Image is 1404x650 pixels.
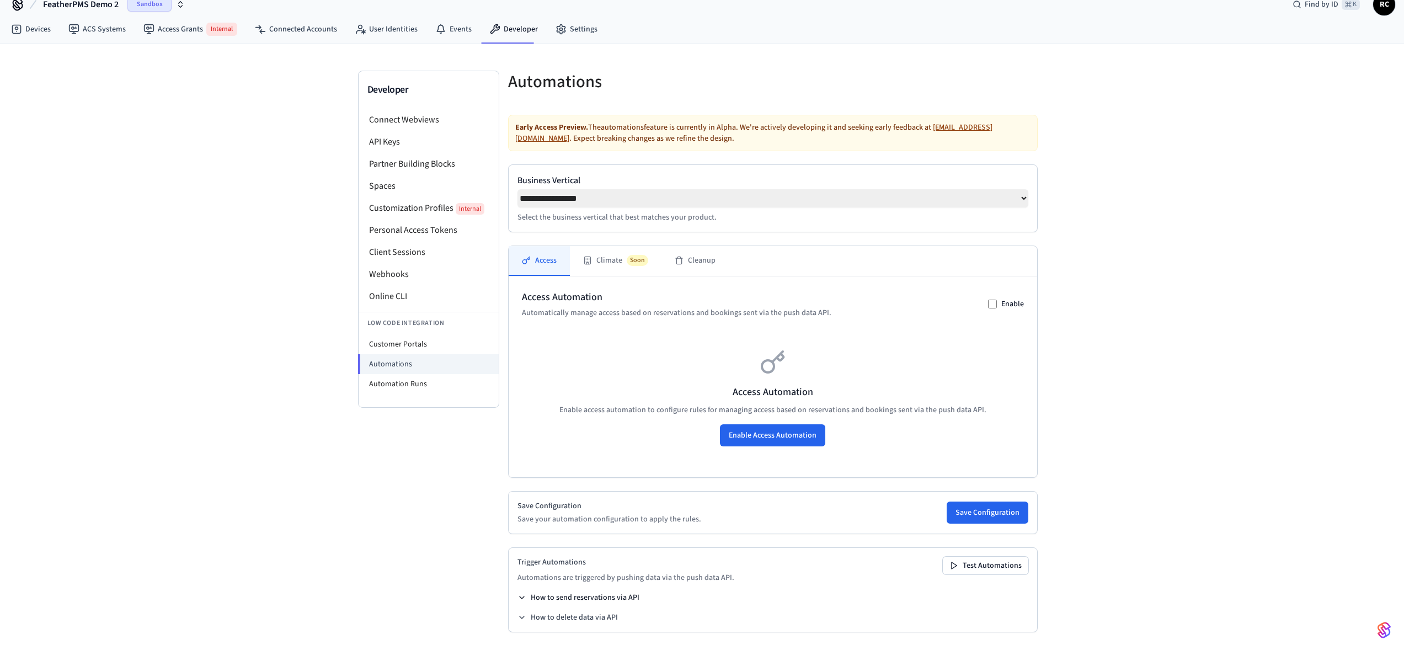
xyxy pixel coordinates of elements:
[517,557,734,568] h2: Trigger Automations
[359,219,499,241] li: Personal Access Tokens
[508,71,766,93] h5: Automations
[359,285,499,307] li: Online CLI
[246,19,346,39] a: Connected Accounts
[359,109,499,131] li: Connect Webviews
[359,131,499,153] li: API Keys
[522,385,1024,400] h3: Access Automation
[481,19,547,39] a: Developer
[517,572,734,583] p: Automations are triggered by pushing data via the push data API.
[456,203,484,215] span: Internal
[943,557,1028,574] button: Test Automations
[947,502,1028,524] button: Save Configuration
[1378,621,1391,639] img: SeamLogoGradient.69752ec5.svg
[515,122,992,144] a: [EMAIL_ADDRESS][DOMAIN_NAME]
[359,374,499,394] li: Automation Runs
[517,592,639,603] button: How to send reservations via API
[1001,299,1024,310] label: Enable
[547,19,606,39] a: Settings
[720,424,825,446] button: Enable Access Automation
[359,175,499,197] li: Spaces
[509,246,570,276] button: Access
[359,197,499,219] li: Customization Profiles
[515,122,588,133] strong: Early Access Preview.
[359,153,499,175] li: Partner Building Blocks
[522,404,1024,415] p: Enable access automation to configure rules for managing access based on reservations and booking...
[522,290,831,305] h2: Access Automation
[135,18,246,40] a: Access GrantsInternal
[367,82,490,98] h3: Developer
[517,212,1028,223] p: Select the business vertical that best matches your product.
[426,19,481,39] a: Events
[517,514,701,525] p: Save your automation configuration to apply the rules.
[517,612,618,623] button: How to delete data via API
[522,307,831,318] p: Automatically manage access based on reservations and bookings sent via the push data API.
[359,334,499,354] li: Customer Portals
[661,246,729,276] button: Cleanup
[359,263,499,285] li: Webhooks
[60,19,135,39] a: ACS Systems
[517,500,701,512] h2: Save Configuration
[2,19,60,39] a: Devices
[206,23,237,36] span: Internal
[359,241,499,263] li: Client Sessions
[346,19,426,39] a: User Identities
[359,312,499,334] li: Low Code Integration
[508,115,1038,151] div: The automations feature is currently in Alpha. We're actively developing it and seeking early fee...
[570,246,661,276] button: ClimateSoon
[358,354,499,374] li: Automations
[627,255,648,266] span: Soon
[517,174,1028,187] label: Business Vertical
